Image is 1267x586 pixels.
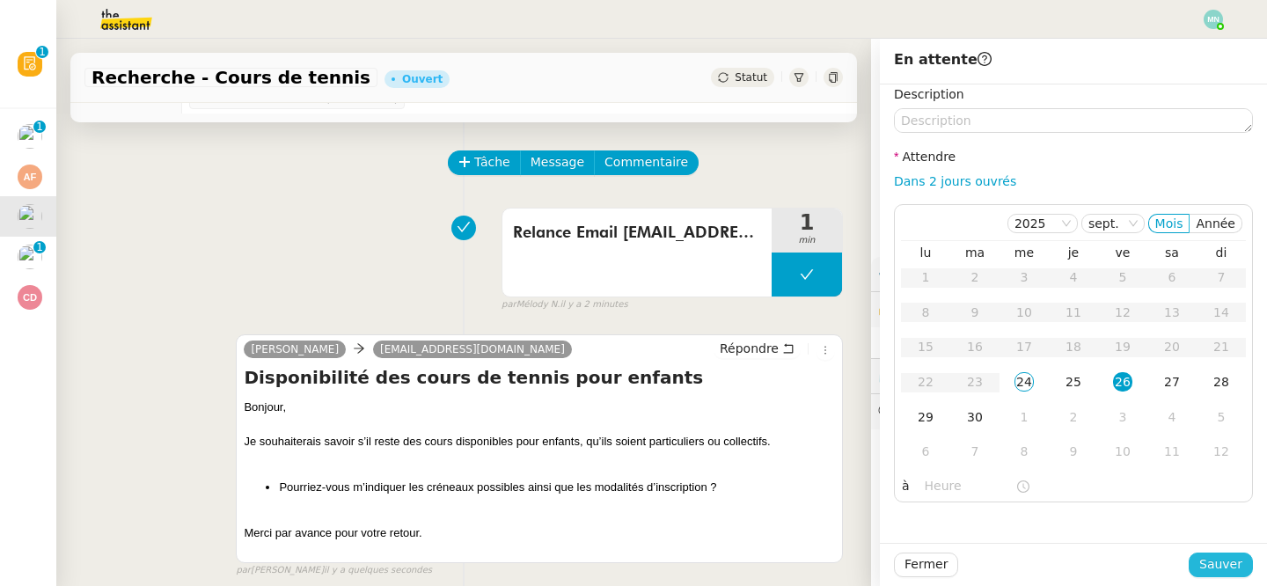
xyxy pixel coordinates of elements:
td: 08/10/2025 [1000,435,1049,470]
div: 5 [1212,407,1231,427]
td: 27/09/2025 [1147,365,1197,400]
span: Année [1196,216,1235,231]
button: Commentaire [594,150,699,175]
span: Commentaire [604,152,688,172]
td: 07/10/2025 [950,435,1000,470]
button: Répondre [714,339,801,358]
img: users%2FpftfpH3HWzRMeZpe6E7kXDgO5SJ3%2Favatar%2Fa3cc7090-f8ed-4df9-82e0-3c63ac65f9dd [18,124,42,149]
td: 29/09/2025 [901,400,950,436]
div: ⏲️Tâches 33:31 [871,359,1267,393]
button: Fermer [894,553,958,577]
span: [PERSON_NAME] [251,343,339,355]
nz-select-item: sept. [1088,215,1138,232]
div: 6 [916,442,935,461]
td: 01/10/2025 [1000,400,1049,436]
div: 10 [1113,442,1132,461]
span: [EMAIL_ADDRESS][DOMAIN_NAME] [380,343,565,355]
span: ⏲️ [878,369,1007,383]
span: Relance Email [EMAIL_ADDRESS][DOMAIN_NAME] [513,220,761,246]
span: par [236,563,251,578]
button: Tâche [448,150,521,175]
div: 25 [1064,372,1083,392]
th: sam. [1147,245,1197,260]
th: mar. [950,245,1000,260]
td: 05/10/2025 [1197,400,1246,436]
div: 27 [1162,372,1182,392]
span: Fermer [904,554,948,575]
input: Heure [925,476,1015,496]
button: Message [520,150,595,175]
th: dim. [1197,245,1246,260]
th: lun. [901,245,950,260]
p: 1 [36,121,43,136]
small: Mélody N. [502,297,628,312]
td: 02/10/2025 [1049,400,1098,436]
div: 24 [1014,372,1034,392]
td: 26/09/2025 [1098,365,1147,400]
span: En attente [894,51,992,68]
td: 04/10/2025 [1147,400,1197,436]
th: mer. [1000,245,1049,260]
label: Attendre [894,150,956,164]
p: 1 [36,241,43,257]
nz-badge-sup: 1 [36,46,48,58]
span: par [502,297,516,312]
div: 2 [1064,407,1083,427]
nz-badge-sup: 1 [33,241,46,253]
span: il y a 2 minutes [560,297,627,312]
img: users%2FpftfpH3HWzRMeZpe6E7kXDgO5SJ3%2Favatar%2Fa3cc7090-f8ed-4df9-82e0-3c63ac65f9dd [18,204,42,229]
div: 7 [965,442,985,461]
td: 06/10/2025 [901,435,950,470]
div: 26 [1113,372,1132,392]
span: Répondre [720,340,779,357]
span: 💬 [878,404,1022,418]
nz-badge-sup: 1 [33,121,46,133]
span: Recherche - Cours de tennis [92,69,370,86]
div: 30 [965,407,985,427]
span: Sauver [1199,554,1242,575]
small: [PERSON_NAME] [236,563,432,578]
td: 28/09/2025 [1197,365,1246,400]
div: 🔐Données client [871,292,1267,326]
p: 1 [39,46,46,62]
div: 3 [1113,407,1132,427]
nz-select-item: 2025 [1014,215,1071,232]
li: Pourriez-vous m’indiquer les créneaux possibles ainsi que les modalités d’inscription ? [279,479,835,496]
span: min [772,233,842,248]
span: Message [531,152,584,172]
th: ven. [1098,245,1147,260]
div: ⚙️Procédures [871,257,1267,291]
h4: Disponibilité des cours de tennis pour enfants [244,365,835,390]
a: Dans 2 jours ouvrés [894,174,1016,188]
img: svg [1204,10,1223,29]
span: Mois [1155,216,1183,231]
img: svg [18,165,42,189]
button: Sauver [1189,553,1253,577]
span: ⚙️ [878,264,970,284]
img: users%2FpftfpH3HWzRMeZpe6E7kXDgO5SJ3%2Favatar%2Fa3cc7090-f8ed-4df9-82e0-3c63ac65f9dd [18,245,42,269]
div: 9 [1064,442,1083,461]
span: à [902,476,910,496]
div: 1 [1014,407,1034,427]
td: 30/09/2025 [950,400,1000,436]
span: 🔐 [878,299,992,319]
div: 11 [1162,442,1182,461]
div: Ouvert [402,74,443,84]
div: 12 [1212,442,1231,461]
td: 09/10/2025 [1049,435,1098,470]
div: 28 [1212,372,1231,392]
div: 29 [916,407,935,427]
td: 24/09/2025 [1000,365,1049,400]
div: Merci par avance pour votre retour. [244,524,835,542]
label: Description [894,87,964,101]
div: Je souhaiterais savoir s’il reste des cours disponibles pour enfants, qu’ils soient particuliers ... [244,433,835,450]
div: 4 [1162,407,1182,427]
td: 12/10/2025 [1197,435,1246,470]
span: 1 [772,212,842,233]
span: Tâche [474,152,510,172]
td: 25/09/2025 [1049,365,1098,400]
td: 11/10/2025 [1147,435,1197,470]
img: svg [18,285,42,310]
div: 8 [1014,442,1034,461]
div: Bonjour, [244,399,835,416]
